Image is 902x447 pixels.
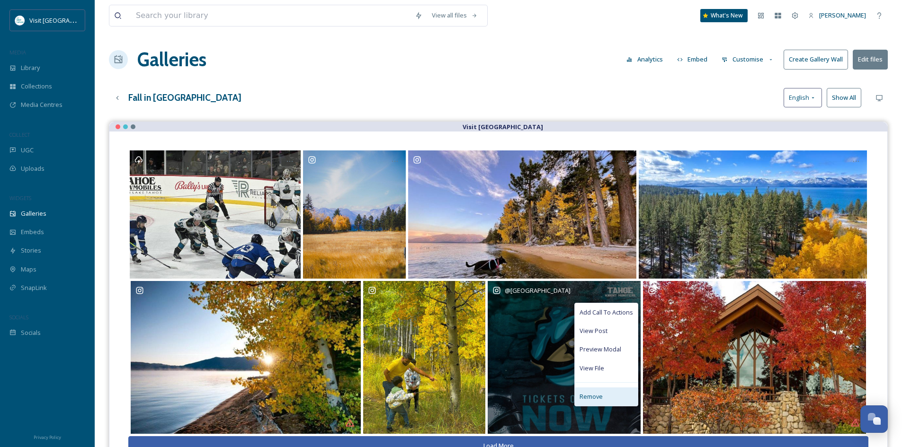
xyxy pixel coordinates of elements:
[789,93,809,102] span: English
[29,16,103,25] span: Visit [GEOGRAPHIC_DATA]
[622,50,668,69] button: Analytics
[131,5,410,26] input: Search your library
[427,6,482,25] a: View all files
[580,364,604,373] span: View File
[21,246,41,255] span: Stories
[21,82,52,91] span: Collections
[129,150,302,279] a: Tahoe Knight Monsters Hockey plays in the Tahoe Blue Event Center
[21,328,41,337] span: Socials
[672,50,713,69] button: Embed
[21,265,36,274] span: Maps
[128,91,241,105] h3: Fall in [GEOGRAPHIC_DATA]
[9,49,26,56] span: MEDIA
[638,150,868,279] a: I had the opportunity to shoot some beautiful vistas above Lake Tahoe this weekend with my drone....
[700,9,748,22] a: What's New
[407,150,638,279] a: Fall sunsets in Tahoe 🤩🩷🌲💛⛰️ #KrystinaWanders #KrystinaHikes #MyDogPosey . . . . #laketahoe #sout...
[362,281,487,434] a: A weekend well spent in Lake Tahoe with hikes, trails chasing Fall colors and learning about the ...
[21,63,40,72] span: Library
[21,146,34,155] span: UGC
[580,392,603,401] span: Remove
[302,150,407,279] a: Autumn at the Lake 🍂 . . . . #laketahoe#laketahoeofficial#laketahoelife#laketahoenevada#laketahoe...
[21,228,44,237] span: Embeds
[827,88,861,107] button: Show All
[622,50,672,69] a: Analytics
[717,50,779,69] button: Customise
[860,405,888,433] button: Open Chat
[642,281,867,434] a: Fall has arrived at Edgewood Tahoe 🍁 As the leaves change, so do our adventures. We welcome you t...
[580,308,633,317] span: Add Call To Actions
[9,194,31,202] span: WIDGETS
[137,45,206,74] a: Galleries
[21,209,46,218] span: Galleries
[575,322,638,340] a: View Post
[580,326,607,335] span: View Post
[853,50,888,69] button: Edit files
[580,345,621,354] span: Preview Modal
[9,131,30,138] span: COLLECT
[34,431,61,442] a: Privacy Policy
[819,11,866,19] span: [PERSON_NAME]
[505,286,571,295] span: @ [GEOGRAPHIC_DATA]
[34,434,61,440] span: Privacy Policy
[487,281,642,434] a: @[GEOGRAPHIC_DATA]Add Call To ActionsView PostPreview ModalView FileRemove☝️MONTH UNTIL OPENING K...
[15,16,25,25] img: download.jpeg
[21,283,47,292] span: SnapLink
[21,100,63,109] span: Media Centres
[9,314,28,321] span: SOCIALS
[130,281,362,434] a: Staycations are the best, especially at Camp Rich! Don't miss out on our current Staycation Speci...
[463,123,543,131] strong: Visit [GEOGRAPHIC_DATA]
[21,164,45,173] span: Uploads
[784,50,848,69] button: Create Gallery Wall
[804,6,871,25] a: [PERSON_NAME]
